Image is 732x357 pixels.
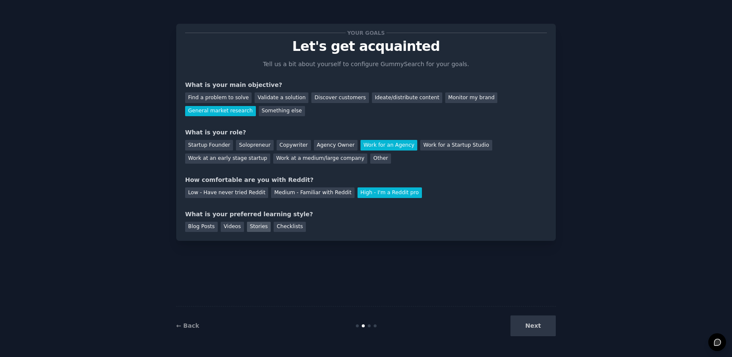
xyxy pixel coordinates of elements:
[185,81,547,89] div: What is your main objective?
[311,92,369,103] div: Discover customers
[185,210,547,219] div: What is your preferred learning style?
[185,92,252,103] div: Find a problem to solve
[358,187,422,198] div: High - I'm a Reddit pro
[372,92,442,103] div: Ideate/distribute content
[346,28,386,37] span: Your goals
[185,39,547,54] p: Let's get acquainted
[420,140,492,151] div: Work for a Startup Studio
[185,140,233,151] div: Startup Founder
[370,153,391,164] div: Other
[445,92,497,103] div: Monitor my brand
[271,187,354,198] div: Medium - Familiar with Reddit
[259,60,473,69] p: Tell us a bit about yourself to configure GummySearch for your goals.
[185,128,547,137] div: What is your role?
[360,140,417,151] div: Work for an Agency
[259,106,305,117] div: Something else
[185,153,270,164] div: Work at an early stage startup
[247,222,271,232] div: Stories
[314,140,358,151] div: Agency Owner
[185,106,256,117] div: General market research
[221,222,244,232] div: Videos
[277,140,311,151] div: Copywriter
[185,176,547,184] div: How comfortable are you with Reddit?
[255,92,308,103] div: Validate a solution
[185,222,218,232] div: Blog Posts
[176,322,199,329] a: ← Back
[236,140,273,151] div: Solopreneur
[274,222,306,232] div: Checklists
[273,153,367,164] div: Work at a medium/large company
[185,187,268,198] div: Low - Have never tried Reddit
